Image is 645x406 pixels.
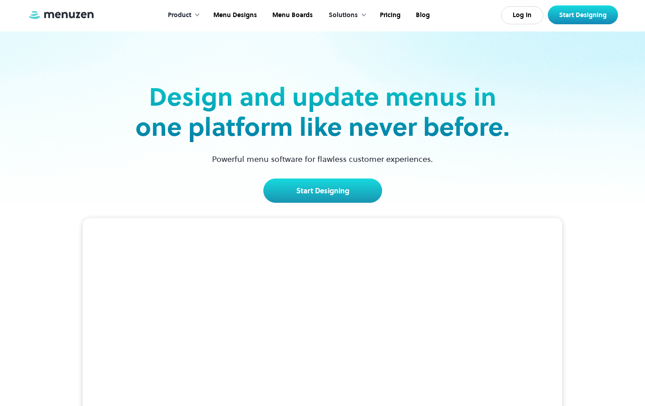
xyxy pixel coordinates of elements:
[320,1,371,29] div: Solutions
[201,153,444,165] p: Powerful menu software for flawless customer experiences.
[407,1,437,29] a: Blog
[263,178,382,203] a: Start Designing
[329,10,358,20] div: Solutions
[159,1,205,29] div: Product
[133,82,513,142] h2: Design and update menus in one platform like never before.
[501,6,543,24] a: Log In
[205,1,264,29] a: Menu Designs
[264,1,320,29] a: Menu Boards
[168,10,191,20] div: Product
[548,5,618,24] a: Start Designing
[371,1,407,29] a: Pricing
